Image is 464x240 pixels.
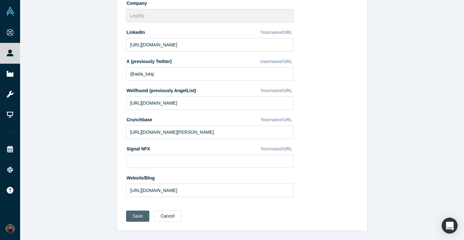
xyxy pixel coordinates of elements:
label: Wellfound (previously AngelList) [126,85,196,94]
img: Alchemist Vault Logo [6,7,15,16]
label: Website/Blog [126,172,155,181]
div: Yourname/URL [260,27,294,38]
label: Crunchbase [126,114,153,123]
label: X (previously Twitter) [126,56,172,65]
button: Cancel [154,211,181,222]
div: Yourname/URL [260,114,294,125]
img: Aida Lutaj's Account [6,224,15,233]
label: Signal NFX [126,143,150,152]
label: LinkedIn [126,27,145,36]
div: Yourname/URL [260,143,294,155]
div: Yourname/URL [260,85,294,96]
button: Save [126,211,150,222]
div: Username/URL [260,56,294,67]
